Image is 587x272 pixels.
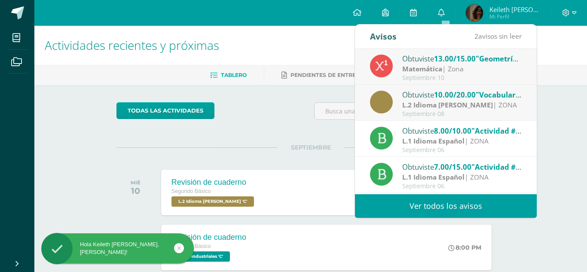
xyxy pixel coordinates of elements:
div: Septiembre 06 [402,183,522,190]
div: 8:00 PM [448,244,481,251]
strong: L.1 Idioma Español [402,172,465,182]
div: Avisos [370,24,397,48]
span: L.2 Idioma Maya Kaqchikel 'C' [171,196,254,207]
input: Busca una actividad próxima aquí... [315,103,505,119]
strong: L.2 Idioma [PERSON_NAME] [402,100,493,110]
div: Septiembre 10 [402,74,522,82]
div: Revisión de cuaderno [171,178,256,187]
div: | ZONA [402,172,522,182]
div: | ZONA [402,100,522,110]
span: "Geometría" [476,54,520,64]
div: MIÉ [131,180,141,186]
div: Septiembre 08 [402,110,522,118]
strong: Matemática [402,64,442,73]
span: 2 [474,31,478,41]
span: "Actividad #2 - Caligrafía" [471,126,563,136]
a: Tablero [210,68,247,82]
span: Keileth [PERSON_NAME] [489,5,541,14]
span: Tablero [221,72,247,78]
a: Ver todos los avisos [355,194,537,218]
div: Obtuviste en [402,53,522,64]
img: e2626f49c04976755c315fcafb25ac03.png [466,4,483,21]
span: 7.00/15.00 [434,162,471,172]
span: avisos sin leer [474,31,522,41]
div: Hola Keileth [PERSON_NAME], [PERSON_NAME]! [41,241,194,256]
div: | Zona [402,64,522,74]
span: Mi Perfil [489,13,541,20]
div: Obtuviste en [402,161,522,172]
span: "Actividad #2 - Prueba corta" [471,162,576,172]
div: Obtuviste en [402,125,522,136]
span: 13.00/15.00 [434,54,476,64]
span: Pendientes de entrega [290,72,364,78]
a: todas las Actividades [116,102,214,119]
span: Segundo Básico [171,188,211,194]
div: Obtuviste en [402,89,522,100]
span: 10.00/20.00 [434,90,476,100]
div: Septiembre 06 [402,147,522,154]
span: SEPTIEMBRE [277,144,345,151]
a: Pendientes de entrega [281,68,364,82]
strong: L.1 Idioma Español [402,136,465,146]
span: Actividades recientes y próximas [45,37,219,53]
div: 10 [131,186,141,196]
span: 8.00/10.00 [434,126,471,136]
div: | ZONA [402,136,522,146]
